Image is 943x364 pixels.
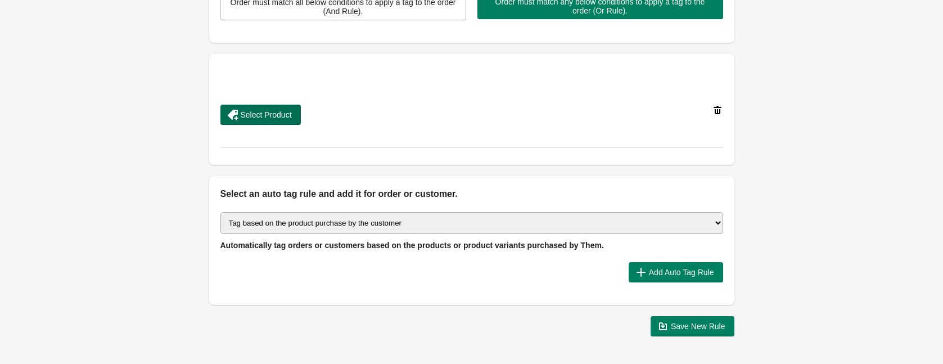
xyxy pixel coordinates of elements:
button: Save New Rule [651,316,734,336]
button: Add Auto Tag Rule [629,262,723,282]
span: Save New Rule [671,322,725,331]
span: Select Product [241,110,292,119]
span: Automatically tag orders or customers based on the products or product variants purchased by Them. [220,241,604,250]
h2: Select an auto tag rule and add it for order or customer. [220,187,723,201]
span: Add Auto Tag Rule [649,268,714,277]
button: Select Product [220,105,301,125]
